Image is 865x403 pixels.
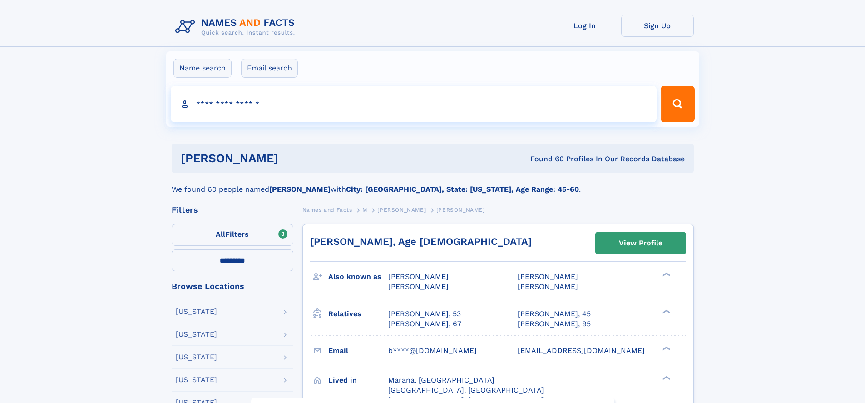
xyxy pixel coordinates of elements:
[362,204,367,215] a: M
[269,185,331,194] b: [PERSON_NAME]
[388,309,461,319] a: [PERSON_NAME], 53
[621,15,694,37] a: Sign Up
[181,153,405,164] h1: [PERSON_NAME]
[310,236,532,247] a: [PERSON_NAME], Age [DEMOGRAPHIC_DATA]
[328,343,388,358] h3: Email
[436,207,485,213] span: [PERSON_NAME]
[172,224,293,246] label: Filters
[377,207,426,213] span: [PERSON_NAME]
[173,59,232,78] label: Name search
[241,59,298,78] label: Email search
[518,309,591,319] a: [PERSON_NAME], 45
[388,319,461,329] a: [PERSON_NAME], 67
[388,272,449,281] span: [PERSON_NAME]
[302,204,352,215] a: Names and Facts
[596,232,686,254] a: View Profile
[172,206,293,214] div: Filters
[518,272,578,281] span: [PERSON_NAME]
[549,15,621,37] a: Log In
[176,308,217,315] div: [US_STATE]
[328,373,388,388] h3: Lived in
[172,15,302,39] img: Logo Names and Facts
[346,185,579,194] b: City: [GEOGRAPHIC_DATA], State: [US_STATE], Age Range: 45-60
[388,282,449,291] span: [PERSON_NAME]
[388,386,544,394] span: [GEOGRAPHIC_DATA], [GEOGRAPHIC_DATA]
[661,86,694,122] button: Search Button
[362,207,367,213] span: M
[660,345,671,351] div: ❯
[619,233,662,254] div: View Profile
[176,331,217,338] div: [US_STATE]
[388,376,494,384] span: Marana, [GEOGRAPHIC_DATA]
[216,230,225,239] span: All
[172,173,694,195] div: We found 60 people named with .
[660,308,671,314] div: ❯
[404,154,685,164] div: Found 60 Profiles In Our Records Database
[176,376,217,383] div: [US_STATE]
[660,272,671,278] div: ❯
[328,306,388,322] h3: Relatives
[518,319,591,329] a: [PERSON_NAME], 95
[518,282,578,291] span: [PERSON_NAME]
[172,282,293,290] div: Browse Locations
[660,375,671,381] div: ❯
[171,86,657,122] input: search input
[377,204,426,215] a: [PERSON_NAME]
[328,269,388,284] h3: Also known as
[518,346,645,355] span: [EMAIL_ADDRESS][DOMAIN_NAME]
[176,353,217,361] div: [US_STATE]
